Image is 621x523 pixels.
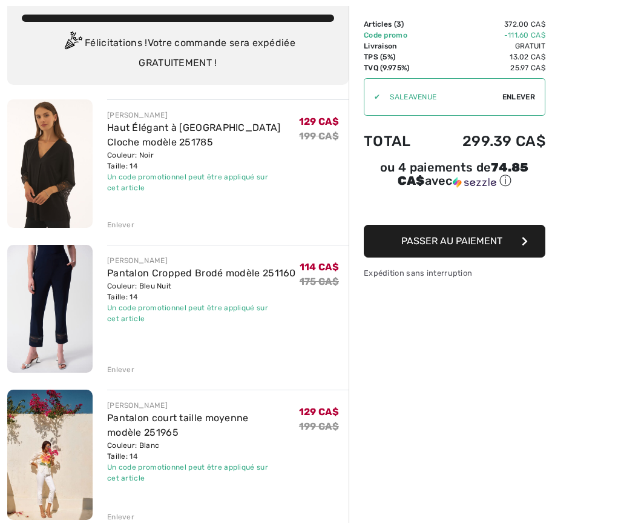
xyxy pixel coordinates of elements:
span: 129 CA$ [299,116,339,127]
iframe: PayPal-paypal [364,193,545,221]
img: Haut Élégant à Manches Cloche modèle 251785 [7,99,93,228]
td: -111.60 CA$ [429,30,545,41]
td: 299.39 CA$ [429,121,545,162]
td: Livraison [364,41,429,52]
s: 199 CA$ [299,130,339,142]
span: Enlever [502,92,535,102]
div: Couleur: Bleu Nuit Taille: 14 [107,281,300,302]
input: Code promo [380,79,502,115]
img: Pantalon court taille moyenne modèle 251965 [7,390,93,520]
td: 13.02 CA$ [429,52,545,62]
a: Pantalon court taille moyenne modèle 251965 [107,412,249,438]
div: ou 4 paiements de74.85 CA$avecSezzle Cliquez pour en savoir plus sur Sezzle [364,162,545,193]
td: TPS (5%) [364,52,429,62]
div: ou 4 paiements de avec [364,162,545,189]
span: 3 [396,20,401,28]
div: [PERSON_NAME] [107,400,299,411]
div: Enlever [107,364,134,375]
td: 25.97 CA$ [429,62,545,73]
td: Code promo [364,30,429,41]
td: 372.00 CA$ [429,19,545,30]
img: Sezzle [453,177,496,188]
div: Un code promotionnel peut être appliqué sur cet article [107,302,300,324]
img: Pantalon Cropped Brodé modèle 251160 [7,245,93,373]
div: Couleur: Noir Taille: 14 [107,150,299,172]
s: 175 CA$ [300,276,339,287]
div: [PERSON_NAME] [107,255,300,266]
span: Passer au paiement [401,235,502,247]
div: Couleur: Blanc Taille: 14 [107,440,299,462]
td: TVQ (9.975%) [364,62,429,73]
div: [PERSON_NAME] [107,110,299,121]
span: 74.85 CA$ [398,160,529,188]
div: Félicitations ! Votre commande sera expédiée GRATUITEMENT ! [22,32,334,70]
s: 199 CA$ [299,421,339,432]
a: Haut Élégant à [GEOGRAPHIC_DATA] Cloche modèle 251785 [107,122,281,148]
img: Congratulation2.svg [61,32,85,56]
td: Total [364,121,429,162]
span: 129 CA$ [299,406,339,418]
td: Gratuit [429,41,545,52]
a: Pantalon Cropped Brodé modèle 251160 [107,267,296,279]
button: Passer au paiement [364,225,545,258]
div: Un code promotionnel peut être appliqué sur cet article [107,462,299,484]
td: Articles ( ) [364,19,429,30]
div: Enlever [107,219,134,230]
span: 114 CA$ [300,261,339,273]
div: Expédition sans interruption [364,267,545,279]
div: Enlever [107,511,134,522]
div: Un code promotionnel peut être appliqué sur cet article [107,172,299,193]
div: ✔ [364,92,380,102]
